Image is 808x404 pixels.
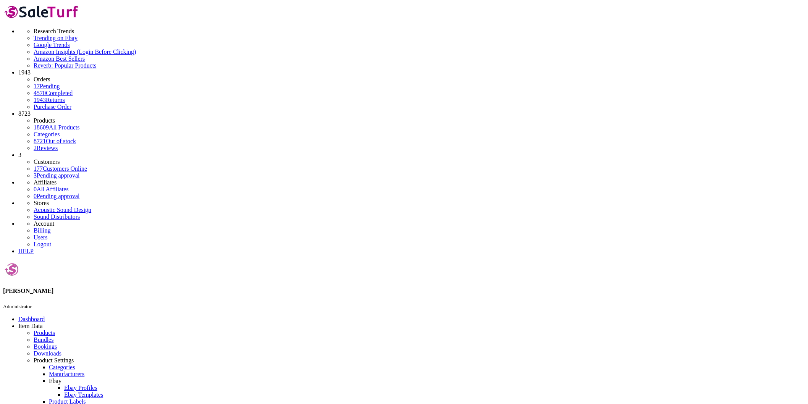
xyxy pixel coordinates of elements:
a: Ebay [49,378,61,384]
a: 0Pending approval [34,193,79,199]
a: Ebay Templates [64,391,103,398]
a: Sound Distributors [34,213,80,220]
a: Categories [49,364,75,370]
li: Customers [34,158,805,165]
span: 1943 [18,69,31,76]
a: 18609All Products [34,124,79,131]
li: Products [34,117,805,124]
a: Amazon Best Sellers [34,55,805,62]
li: Stores [34,200,805,207]
li: Orders [34,76,805,83]
span: 17 [34,83,40,89]
a: 8721Out of stock [34,138,76,144]
a: Amazon Insights (Login Before Clicking) [34,48,805,55]
li: Affiliates [34,179,805,186]
a: Categories [34,131,60,137]
li: Account [34,220,805,227]
a: Acoustic Sound Design [34,207,91,213]
span: Product Settings [34,357,74,364]
a: 17Pending [34,83,805,90]
img: SaleTurf [3,3,81,20]
span: 3 [18,152,21,158]
a: 4570Completed [34,90,73,96]
a: Dashboard [18,316,45,322]
a: 3Pending approval [34,172,79,179]
a: 0All Affiliates [34,186,69,192]
a: 1943Returns [34,97,65,103]
a: Bookings [34,343,57,350]
a: Reverb: Popular Products [34,62,805,69]
a: Trending on Ebay [34,35,805,42]
span: 8723 [18,110,31,117]
span: 2 [34,145,37,151]
a: Manufacturers [49,371,84,377]
span: 177 [34,165,43,172]
img: creinschmidt [3,261,20,278]
a: HELP [18,248,34,254]
span: 3 [34,172,37,179]
a: Downloads [34,350,61,357]
span: 8721 [34,138,46,144]
a: Billing [34,227,50,234]
a: Products [34,330,55,336]
span: 0 [34,193,37,199]
span: Item Data [18,323,43,329]
a: Google Trends [34,42,805,48]
a: Bundles [34,336,53,343]
span: 18609 [34,124,49,131]
a: Purchase Order [34,103,71,110]
li: Research Trends [34,28,805,35]
span: 4570 [34,90,46,96]
a: Users [34,234,47,241]
h4: [PERSON_NAME] [3,288,805,294]
small: Administrator [3,304,32,309]
a: 2Reviews [34,145,58,151]
a: Ebay Profiles [64,385,97,391]
span: 1943 [34,97,46,103]
a: 177Customers Online [34,165,87,172]
span: 0 [34,186,37,192]
a: Logout [34,241,51,247]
